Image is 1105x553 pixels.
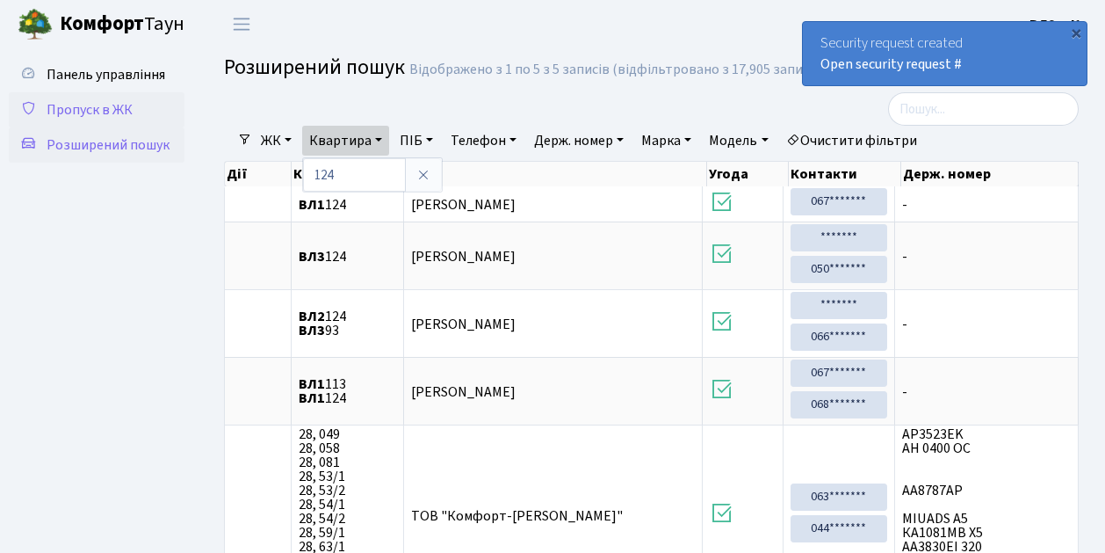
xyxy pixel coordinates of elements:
span: [PERSON_NAME] [411,195,516,215]
b: ВЛ2 [299,307,325,326]
a: Модель [702,126,775,156]
a: Пропуск в ЖК [9,92,184,127]
span: - [902,317,1071,331]
span: [PERSON_NAME] [411,247,516,266]
a: Марка [634,126,698,156]
span: [PERSON_NAME] [411,315,516,334]
a: Очистити фільтри [779,126,924,156]
div: Відображено з 1 по 5 з 5 записів (відфільтровано з 17,905 записів). [409,62,827,78]
th: ПІБ [405,162,708,186]
button: Переключити навігацію [220,10,264,39]
span: Розширений пошук [224,52,405,83]
b: ВЛ1 [299,375,325,394]
span: ТОВ "Комфорт-[PERSON_NAME]" [411,506,623,526]
span: - [902,198,1071,212]
b: ВЛ1 [299,389,325,408]
a: Держ. номер [527,126,631,156]
span: Таун [60,10,184,40]
a: Панель управління [9,57,184,92]
span: 124 93 [299,309,396,338]
span: Розширений пошук [47,135,170,155]
b: ВЛ1 [299,195,325,215]
span: 113 124 [299,377,396,405]
b: ВЛ2 -. К. [1029,15,1084,34]
a: ПІБ [393,126,440,156]
img: logo.png [18,7,53,42]
b: ВЛ3 [299,321,325,340]
th: Квартира [292,162,405,186]
b: ВЛ3 [299,247,325,266]
span: 124 [299,250,396,264]
th: Держ. номер [901,162,1079,186]
span: 124 [299,198,396,212]
span: - [902,250,1071,264]
a: Open security request # [820,55,962,74]
th: Контакти [789,162,901,186]
a: Розширений пошук [9,127,184,163]
span: Пропуск в ЖК [47,100,133,120]
div: Security request created [803,22,1087,85]
a: ВЛ2 -. К. [1029,14,1084,35]
a: Квартира [302,126,389,156]
div: × [1067,24,1085,41]
a: Телефон [444,126,524,156]
th: Дії [225,162,292,186]
span: Панель управління [47,65,165,84]
a: ЖК [254,126,299,156]
b: Комфорт [60,10,144,38]
th: Угода [707,162,789,186]
input: Пошук... [888,92,1079,126]
span: - [902,385,1071,399]
span: [PERSON_NAME] [411,382,516,402]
